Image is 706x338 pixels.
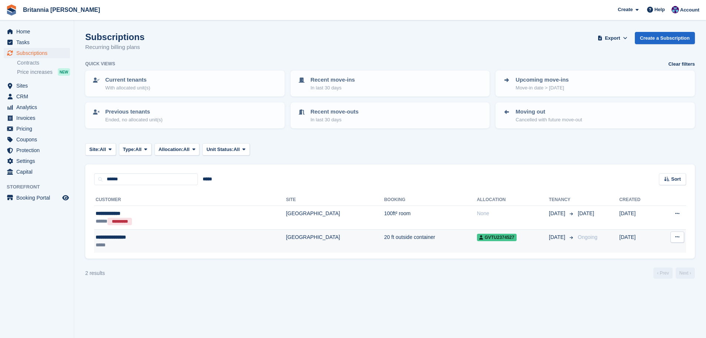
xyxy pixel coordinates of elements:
[516,76,569,84] p: Upcoming move-ins
[17,68,70,76] a: Price increases NEW
[119,143,152,155] button: Type: All
[286,229,384,253] td: [GEOGRAPHIC_DATA]
[16,134,61,145] span: Coupons
[671,175,681,183] span: Sort
[61,193,70,202] a: Preview store
[676,268,695,279] a: Next
[135,146,142,153] span: All
[16,145,61,155] span: Protection
[16,26,61,37] span: Home
[286,194,384,206] th: Site
[680,6,699,14] span: Account
[4,193,70,203] a: menu
[105,84,150,92] p: With allocated unit(s)
[619,194,658,206] th: Created
[17,69,53,76] span: Price increases
[578,210,594,216] span: [DATE]
[291,71,489,96] a: Recent move-ins In last 30 days
[578,234,597,240] span: Ongoing
[16,113,61,123] span: Invoices
[4,124,70,134] a: menu
[85,43,145,52] p: Recurring billing plans
[384,194,477,206] th: Booking
[4,48,70,58] a: menu
[155,143,200,155] button: Allocation: All
[311,116,359,124] p: In last 30 days
[4,81,70,91] a: menu
[516,116,582,124] p: Cancelled with future move-out
[16,37,61,47] span: Tasks
[477,210,549,217] div: None
[16,102,61,112] span: Analytics
[311,108,359,116] p: Recent move-outs
[4,113,70,123] a: menu
[16,156,61,166] span: Settings
[94,194,286,206] th: Customer
[6,4,17,16] img: stora-icon-8386f47178a22dfd0bd8f6a31ec36ba5ce8667c1dd55bd0f319d3a0aa187defe.svg
[17,59,70,66] a: Contracts
[653,268,673,279] a: Previous
[85,32,145,42] h1: Subscriptions
[16,91,61,102] span: CRM
[549,210,567,217] span: [DATE]
[549,194,575,206] th: Tenancy
[516,84,569,92] p: Move-in date > [DATE]
[618,6,633,13] span: Create
[7,183,74,191] span: Storefront
[206,146,233,153] span: Unit Status:
[4,102,70,112] a: menu
[85,143,116,155] button: Site: All
[311,84,355,92] p: In last 30 days
[85,60,115,67] h6: Quick views
[16,167,61,177] span: Capital
[123,146,136,153] span: Type:
[384,206,477,230] td: 100ft² room
[477,194,549,206] th: Allocation
[516,108,582,116] p: Moving out
[4,167,70,177] a: menu
[89,146,100,153] span: Site:
[654,6,665,13] span: Help
[596,32,629,44] button: Export
[549,233,567,241] span: [DATE]
[4,37,70,47] a: menu
[652,268,696,279] nav: Page
[4,156,70,166] a: menu
[202,143,249,155] button: Unit Status: All
[311,76,355,84] p: Recent move-ins
[668,60,695,68] a: Clear filters
[58,68,70,76] div: NEW
[86,103,284,128] a: Previous tenants Ended, no allocated unit(s)
[16,124,61,134] span: Pricing
[4,145,70,155] a: menu
[4,26,70,37] a: menu
[4,134,70,145] a: menu
[4,91,70,102] a: menu
[100,146,106,153] span: All
[105,76,150,84] p: Current tenants
[105,108,163,116] p: Previous tenants
[286,206,384,230] td: [GEOGRAPHIC_DATA]
[605,35,620,42] span: Export
[85,269,105,277] div: 2 results
[619,206,658,230] td: [DATE]
[672,6,679,13] img: Becca Clark
[20,4,103,16] a: Britannia [PERSON_NAME]
[86,71,284,96] a: Current tenants With allocated unit(s)
[16,193,61,203] span: Booking Portal
[105,116,163,124] p: Ended, no allocated unit(s)
[233,146,240,153] span: All
[477,234,517,241] span: GVTU2374527
[619,229,658,253] td: [DATE]
[183,146,190,153] span: All
[496,71,694,96] a: Upcoming move-ins Move-in date > [DATE]
[496,103,694,128] a: Moving out Cancelled with future move-out
[16,81,61,91] span: Sites
[291,103,489,128] a: Recent move-outs In last 30 days
[16,48,61,58] span: Subscriptions
[635,32,695,44] a: Create a Subscription
[384,229,477,253] td: 20 ft outside container
[159,146,183,153] span: Allocation:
